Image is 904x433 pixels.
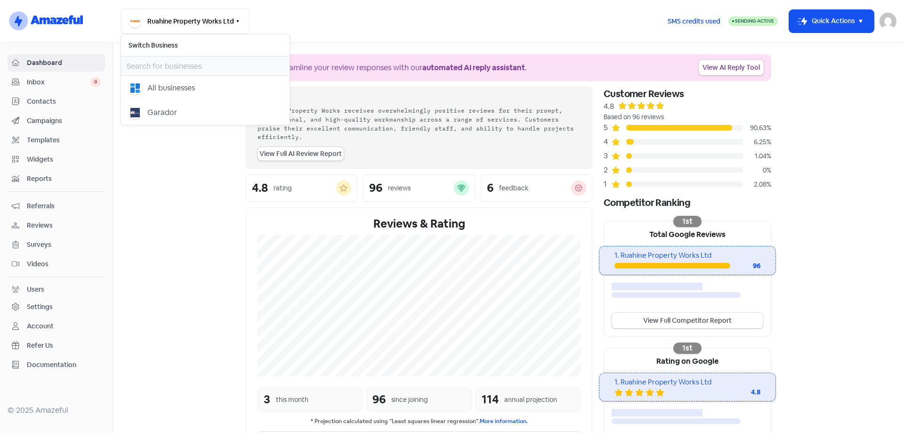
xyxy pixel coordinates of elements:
[27,321,54,331] div: Account
[673,216,702,227] div: 1st
[604,196,771,210] div: Competitor Ranking
[8,281,105,298] a: Users
[27,341,101,351] span: Refer Us
[743,123,771,133] div: 90.63%
[604,164,611,176] div: 2
[369,182,382,194] div: 96
[8,54,105,72] a: Dashboard
[864,395,895,424] iframe: chat widget
[363,174,475,202] a: 96reviews
[8,197,105,215] a: Referrals
[8,151,105,168] a: Widgets
[482,391,499,408] div: 114
[730,261,760,271] div: 96
[480,417,528,425] a: More information.
[604,87,771,101] div: Customer Reviews
[27,116,101,126] span: Campaigns
[604,150,611,162] div: 3
[27,285,44,294] div: Users
[90,77,101,87] span: 0
[723,387,760,397] div: 4.8
[743,165,771,175] div: 0%
[27,221,101,230] span: Reviews
[604,101,614,112] div: 4.8
[660,16,728,25] a: SMS credits used
[422,63,525,73] b: automated AI reply assistant
[391,395,428,405] div: since joining
[147,107,177,118] div: Garador
[604,348,771,373] div: Rating on Google
[8,170,105,188] a: Reports
[8,236,105,253] a: Surveys
[274,183,292,193] div: rating
[499,183,528,193] div: feedback
[789,10,874,33] button: Quick Actions
[27,58,101,68] span: Dashboard
[481,174,592,202] a: 6feedback
[743,137,771,147] div: 6.25%
[504,395,557,405] div: annual projection
[8,337,105,354] a: Refer Us
[8,255,105,273] a: Videos
[743,151,771,161] div: 1.04%
[121,34,290,56] h6: Switch Business
[121,76,290,100] button: All businesses
[276,395,308,405] div: this month
[258,417,581,426] small: * Projection calculated using "Least squares linear regression".
[388,183,411,193] div: reviews
[668,16,720,26] span: SMS credits used
[673,343,702,354] div: 1st
[612,313,763,328] a: View Full Competitor Report
[147,82,195,94] div: All businesses
[258,106,581,141] div: Ruahine Property Works receives overwhelmingly positive reviews for their prompt, professional, a...
[8,217,105,234] a: Reviews
[27,360,101,370] span: Documentation
[8,74,105,91] a: Inbox 0
[8,356,105,374] a: Documentation
[487,182,493,194] div: 6
[604,112,771,122] div: Based on 96 reviews
[8,112,105,130] a: Campaigns
[8,318,105,335] a: Account
[8,131,105,149] a: Templates
[614,250,760,261] div: 1. Ruahine Property Works Ltd
[372,391,386,408] div: 96
[735,18,774,24] span: Sending Active
[121,100,290,125] button: Garador
[8,93,105,110] a: Contacts
[699,60,764,75] a: View AI Reply Tool
[614,377,760,388] div: 1. Ruahine Property Works Ltd
[27,155,101,164] span: Widgets
[8,298,105,316] a: Settings
[246,174,357,202] a: 4.8rating
[258,147,344,161] a: View Full AI Review Report
[27,174,101,184] span: Reports
[252,182,268,194] div: 4.8
[121,57,290,75] input: Search for businesses
[121,8,250,34] button: Ruahine Property Works Ltd
[604,122,611,133] div: 5
[27,135,101,145] span: Templates
[264,391,270,408] div: 3
[743,180,771,189] div: 2.08%
[27,77,90,87] span: Inbox
[274,62,527,74] div: Streamline your review responses with our .
[27,259,101,269] span: Videos
[604,221,771,246] div: Total Google Reviews
[258,215,581,232] div: Reviews & Rating
[880,13,896,30] img: User
[604,179,611,190] div: 1
[27,201,101,211] span: Referrals
[27,240,101,250] span: Surveys
[27,302,53,312] div: Settings
[728,16,778,27] a: Sending Active
[8,405,105,416] div: © 2025 Amazeful
[27,97,101,106] span: Contacts
[604,136,611,147] div: 4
